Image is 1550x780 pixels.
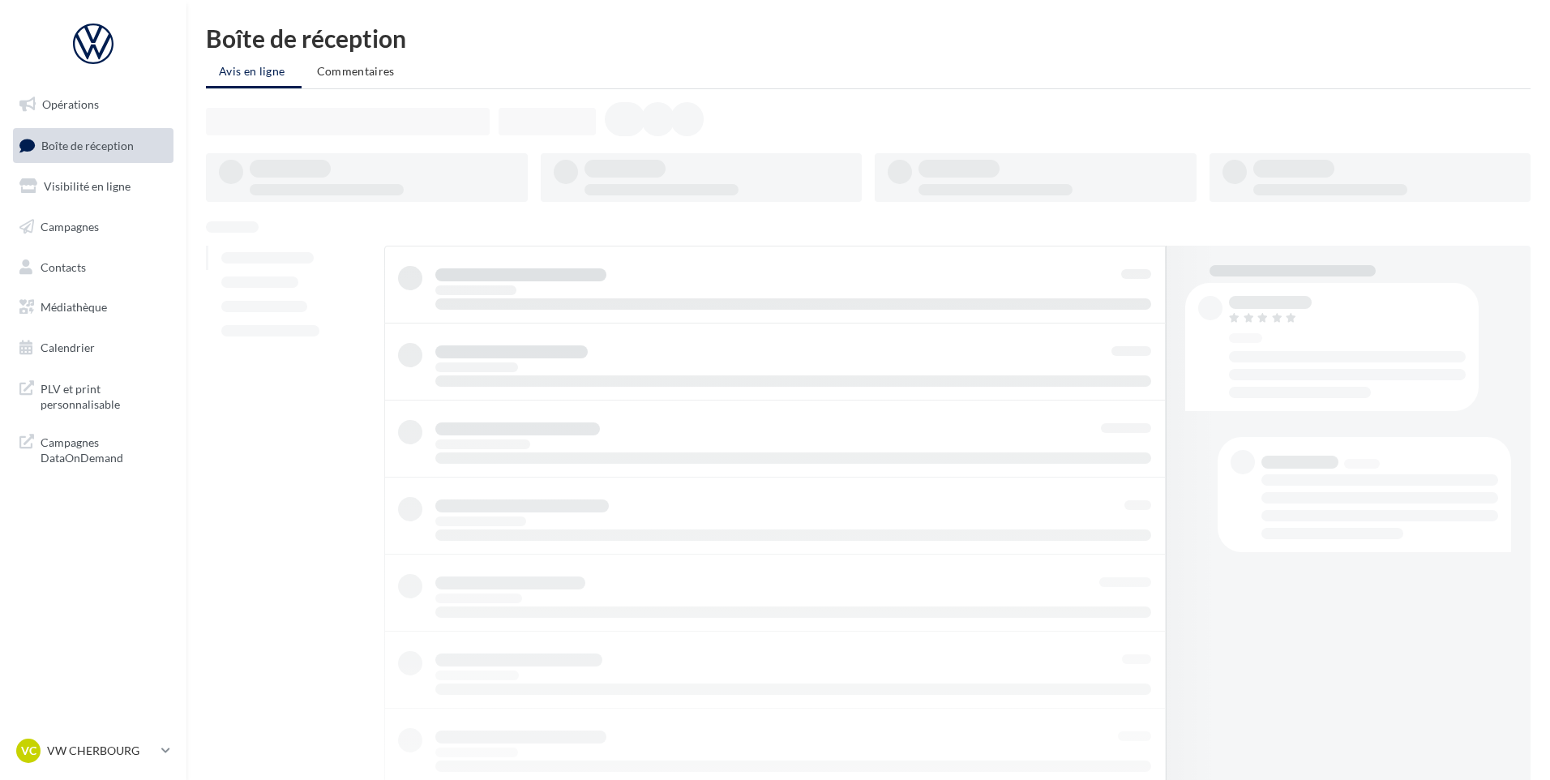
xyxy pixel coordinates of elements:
span: Opérations [42,97,99,111]
a: Contacts [10,251,177,285]
span: Boîte de réception [41,138,134,152]
a: Opérations [10,88,177,122]
span: Campagnes DataOnDemand [41,431,167,466]
span: Commentaires [317,64,395,78]
a: PLV et print personnalisable [10,371,177,419]
a: Calendrier [10,331,177,365]
span: VC [21,743,36,759]
a: Médiathèque [10,290,177,324]
span: Campagnes [41,220,99,234]
a: VC VW CHERBOURG [13,735,173,766]
p: VW CHERBOURG [47,743,155,759]
a: Campagnes DataOnDemand [10,425,177,473]
span: Calendrier [41,341,95,354]
span: PLV et print personnalisable [41,378,167,413]
span: Médiathèque [41,300,107,314]
a: Campagnes [10,210,177,244]
a: Visibilité en ligne [10,169,177,204]
div: Boîte de réception [206,26,1531,50]
a: Boîte de réception [10,128,177,163]
span: Contacts [41,259,86,273]
span: Visibilité en ligne [44,179,131,193]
